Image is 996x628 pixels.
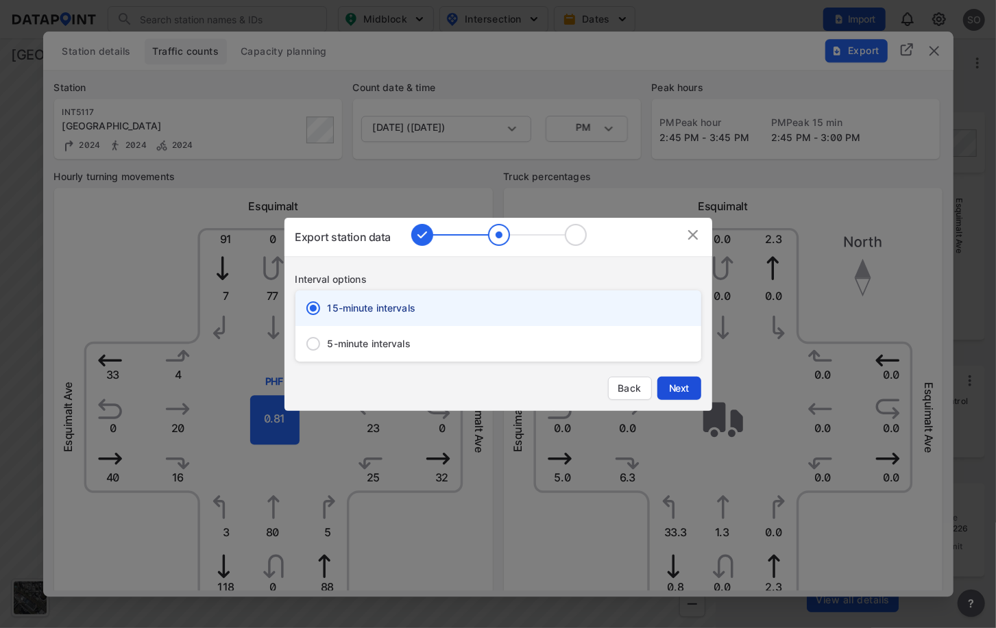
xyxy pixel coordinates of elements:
div: Interval options [295,273,712,286]
span: Next [666,381,693,395]
img: IvGo9hDFjq0U70AQfCTEoVEAFwAAAAASUVORK5CYII= [685,227,701,243]
div: Export station data [295,229,391,245]
img: AXHlEvdr0APnAAAAAElFTkSuQmCC [411,224,587,246]
span: 15-minute intervals [328,301,416,315]
span: Back [617,381,643,395]
span: 5-minute intervals [328,337,411,351]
